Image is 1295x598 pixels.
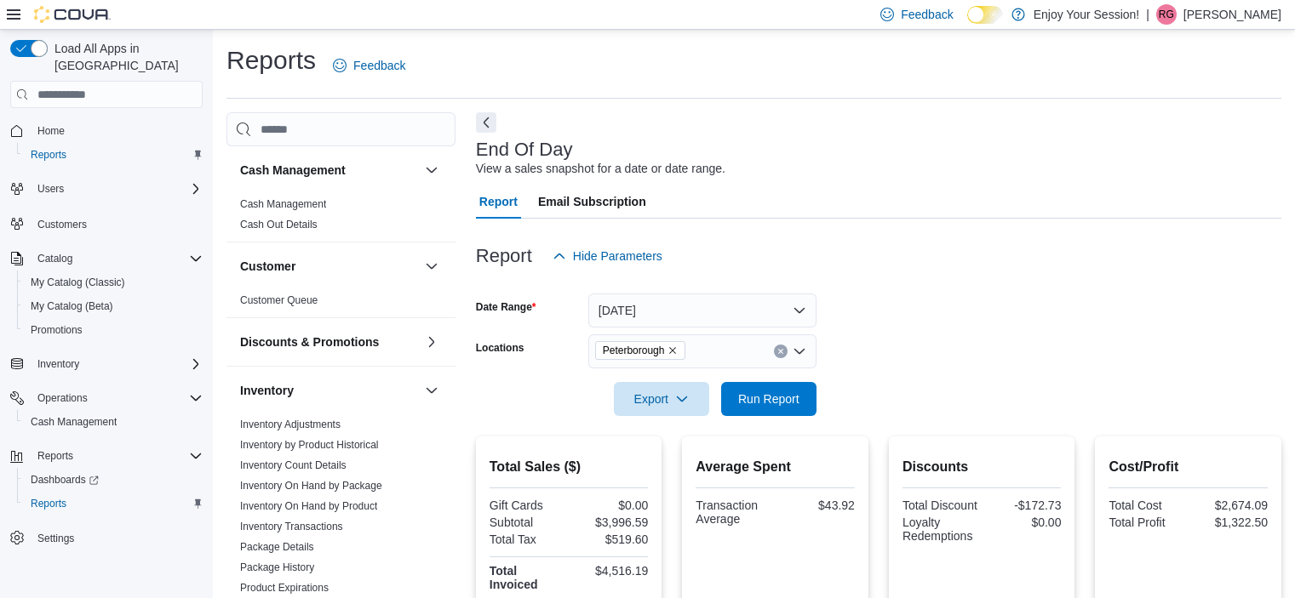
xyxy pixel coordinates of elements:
[240,500,377,512] a: Inventory On Hand by Product
[240,479,382,493] span: Inventory On Hand by Package
[573,248,662,265] span: Hide Parameters
[240,540,314,554] span: Package Details
[668,345,678,356] button: Remove Peterborough from selection in this group
[779,498,855,512] div: $43.92
[421,256,442,276] button: Customer
[240,197,326,211] span: Cash Management
[603,342,665,359] span: Peterborough
[967,6,1003,24] input: Dark Mode
[3,247,209,271] button: Catalog
[476,140,573,160] h3: End Of Day
[24,470,203,490] span: Dashboards
[31,276,125,289] span: My Catalog (Classic)
[240,521,343,533] a: Inventory Transactions
[3,386,209,410] button: Operations
[31,354,203,374] span: Inventory
[31,446,203,466] span: Reports
[3,211,209,236] button: Customers
[240,419,341,430] a: Inventory Adjustments
[240,459,347,471] a: Inventory Count Details
[226,290,456,317] div: Customer
[31,179,71,199] button: Users
[240,561,314,574] span: Package History
[31,446,80,466] button: Reports
[10,111,203,595] nav: Complex example
[902,457,1062,477] h2: Discounts
[17,492,209,515] button: Reports
[31,528,81,549] a: Settings
[31,148,66,162] span: Reports
[1034,4,1140,25] p: Enjoy Your Session!
[31,354,86,374] button: Inventory
[240,333,379,350] h3: Discounts & Promotions
[476,341,524,355] label: Locations
[240,162,418,179] button: Cash Management
[48,40,203,74] span: Load All Apps in [GEOGRAPHIC_DATA]
[1109,515,1184,529] div: Total Profit
[479,185,518,219] span: Report
[3,352,209,376] button: Inventory
[24,272,132,293] a: My Catalog (Classic)
[240,293,318,307] span: Customer Queue
[595,341,686,360] span: Peterborough
[240,439,379,451] a: Inventory by Product Historical
[240,520,343,533] span: Inventory Transactions
[985,498,1061,512] div: -$172.73
[37,449,73,463] span: Reports
[31,415,117,429] span: Cash Management
[24,145,203,165] span: Reports
[1192,515,1268,529] div: $1,322.50
[738,390,799,407] span: Run Report
[1192,498,1268,512] div: $2,674.09
[31,121,72,141] a: Home
[37,218,87,231] span: Customers
[226,194,456,242] div: Cash Management
[24,296,203,316] span: My Catalog (Beta)
[3,177,209,201] button: Users
[31,248,203,269] span: Catalog
[696,498,771,526] div: Transaction Average
[1146,4,1149,25] p: |
[1109,457,1268,477] h2: Cost/Profit
[24,493,73,514] a: Reports
[3,118,209,143] button: Home
[34,6,111,23] img: Cova
[421,332,442,352] button: Discounts & Promotions
[902,498,978,512] div: Total Discount
[967,24,968,25] span: Dark Mode
[588,293,817,327] button: [DATE]
[985,515,1061,529] div: $0.00
[240,582,329,594] a: Product Expirations
[572,515,648,529] div: $3,996.59
[326,48,412,83] a: Feedback
[37,252,72,265] span: Catalog
[24,272,203,293] span: My Catalog (Classic)
[240,438,379,452] span: Inventory by Product Historical
[17,410,209,434] button: Cash Management
[240,581,329,595] span: Product Expirations
[24,320,203,340] span: Promotions
[31,527,203,549] span: Settings
[1109,498,1184,512] div: Total Cost
[793,345,806,358] button: Open list of options
[240,499,377,513] span: Inventory On Hand by Product
[476,246,532,266] h3: Report
[17,143,209,167] button: Reports
[696,457,855,477] h2: Average Spent
[24,470,106,490] a: Dashboards
[3,526,209,550] button: Settings
[1156,4,1177,25] div: Ryan Grieger
[353,57,405,74] span: Feedback
[31,299,113,313] span: My Catalog (Beta)
[37,182,64,196] span: Users
[538,185,646,219] span: Email Subscription
[31,497,66,510] span: Reports
[1183,4,1281,25] p: [PERSON_NAME]
[240,333,418,350] button: Discounts & Promotions
[240,219,318,231] a: Cash Out Details
[37,532,74,545] span: Settings
[24,296,120,316] a: My Catalog (Beta)
[31,323,83,337] span: Promotions
[24,412,203,432] span: Cash Management
[240,458,347,472] span: Inventory Count Details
